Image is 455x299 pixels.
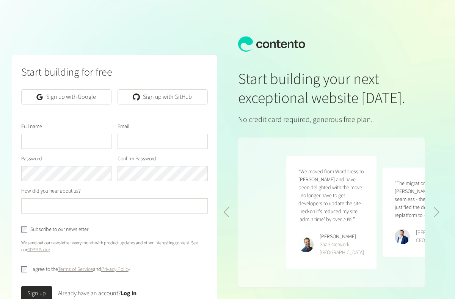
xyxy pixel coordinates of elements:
label: Subscribe to our newsletter [30,226,88,234]
label: How did you hear about us? [21,187,81,195]
p: We send out our newsletter every month with product updates and other interesting content. See our . [21,240,208,253]
div: CEO Kore Systems [416,237,455,245]
a: Sign up with Google [21,89,111,104]
p: No credit card required, generous free plan. [238,114,425,125]
img: Phillip Maucher [298,237,314,252]
a: Sign up with GitHub [118,89,208,104]
h1: Start building your next exceptional website [DATE]. [238,70,425,108]
div: [PERSON_NAME] [416,229,455,237]
div: SaaS Network [GEOGRAPHIC_DATA] [320,241,364,257]
div: Already have an account? [58,289,136,298]
a: Log in [121,289,136,297]
div: [PERSON_NAME] [320,233,364,241]
h2: Start building for free [21,64,208,80]
a: Terms of Service [58,266,93,273]
p: “We moved from Wordpress to [PERSON_NAME] and have been delighted with the move. I no longer have... [298,168,364,224]
label: Email [118,123,129,131]
label: Confirm Password [118,155,156,163]
a: Privacy Policy [101,266,130,273]
div: Next slide [433,207,440,218]
figure: 4 / 5 [286,156,377,269]
a: GDPR Policy [27,247,50,253]
label: Password [21,155,42,163]
label: I agree to the and [30,266,130,274]
label: Full name [21,123,42,131]
img: Ryan Crowley [395,229,410,244]
div: Previous slide [223,207,229,218]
